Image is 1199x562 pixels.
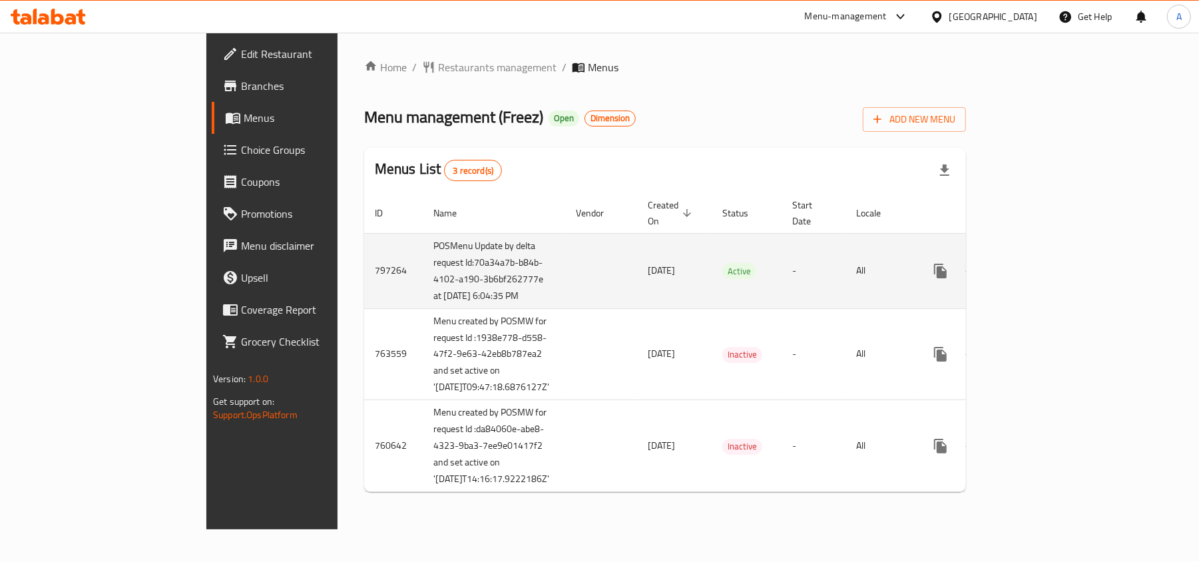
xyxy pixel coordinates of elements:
[957,255,989,287] button: Change Status
[722,439,762,454] span: Inactive
[212,262,407,294] a: Upsell
[241,46,396,62] span: Edit Restaurant
[241,174,396,190] span: Coupons
[648,437,675,454] span: [DATE]
[423,233,565,308] td: POSMenu Update by delta request Id:70a34a7b-b84b-4102-a190-3b6bf262777e at [DATE] 6:04:35 PM
[241,142,396,158] span: Choice Groups
[782,233,845,308] td: -
[863,107,966,132] button: Add New Menu
[585,113,635,124] span: Dimension
[375,159,502,181] h2: Menus List
[722,347,762,362] span: Inactive
[444,160,502,181] div: Total records count
[648,345,675,362] span: [DATE]
[576,205,621,221] span: Vendor
[925,338,957,370] button: more
[423,400,565,492] td: Menu created by POSMW for request Id :da84060e-abe8-4323-9ba3-7ee9e01417f2 and set active on '[DA...
[722,263,756,279] div: Active
[212,134,407,166] a: Choice Groups
[873,111,955,128] span: Add New Menu
[562,59,567,75] li: /
[375,205,400,221] span: ID
[241,238,396,254] span: Menu disclaimer
[241,206,396,222] span: Promotions
[213,370,246,388] span: Version:
[588,59,618,75] span: Menus
[722,439,762,455] div: Inactive
[929,154,961,186] div: Export file
[412,59,417,75] li: /
[1176,9,1182,24] span: A
[212,326,407,358] a: Grocery Checklist
[792,197,830,229] span: Start Date
[212,166,407,198] a: Coupons
[845,400,914,492] td: All
[722,264,756,279] span: Active
[364,102,543,132] span: Menu management ( Freez )
[957,430,989,462] button: Change Status
[212,230,407,262] a: Menu disclaimer
[925,430,957,462] button: more
[422,59,557,75] a: Restaurants management
[549,111,579,127] div: Open
[845,308,914,400] td: All
[925,255,957,287] button: more
[244,110,396,126] span: Menus
[241,78,396,94] span: Branches
[241,334,396,350] span: Grocery Checklist
[241,270,396,286] span: Upsell
[805,9,887,25] div: Menu-management
[914,193,1063,234] th: Actions
[957,338,989,370] button: Change Status
[782,308,845,400] td: -
[782,400,845,492] td: -
[445,164,501,177] span: 3 record(s)
[648,197,696,229] span: Created On
[722,205,766,221] span: Status
[364,193,1063,493] table: enhanced table
[248,370,268,388] span: 1.0.0
[212,198,407,230] a: Promotions
[213,393,274,410] span: Get support on:
[722,347,762,363] div: Inactive
[648,262,675,279] span: [DATE]
[212,38,407,70] a: Edit Restaurant
[423,308,565,400] td: Menu created by POSMW for request Id :1938e778-d558-47f2-9e63-42eb8b787ea2 and set active on '[DA...
[241,302,396,318] span: Coverage Report
[213,406,298,423] a: Support.OpsPlatform
[364,59,966,75] nav: breadcrumb
[549,113,579,124] span: Open
[438,59,557,75] span: Restaurants management
[212,294,407,326] a: Coverage Report
[212,102,407,134] a: Menus
[212,70,407,102] a: Branches
[845,233,914,308] td: All
[856,205,898,221] span: Locale
[433,205,474,221] span: Name
[949,9,1037,24] div: [GEOGRAPHIC_DATA]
